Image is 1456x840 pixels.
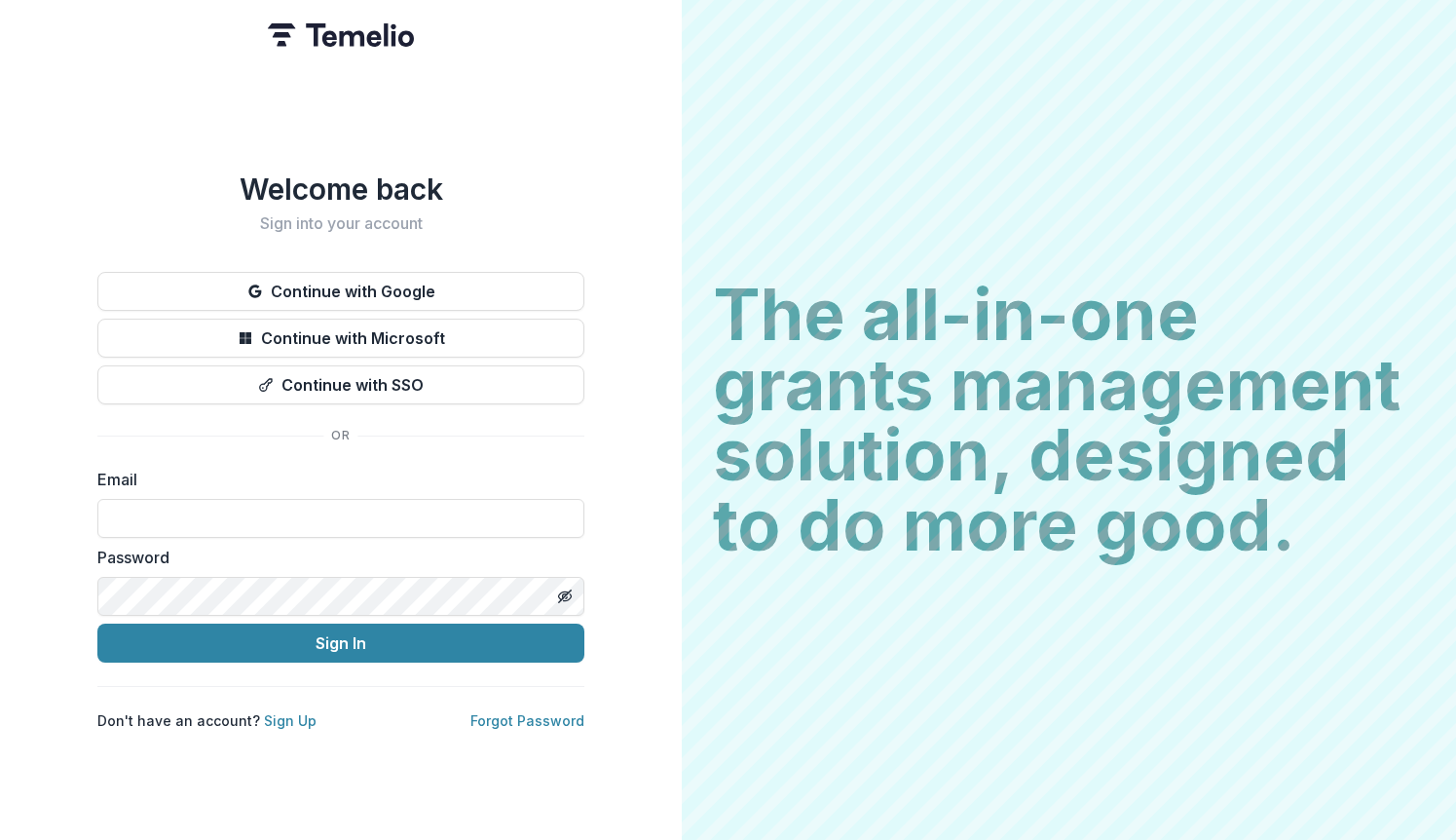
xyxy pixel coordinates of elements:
p: Don't have an account? [97,710,317,731]
button: Toggle password visibility [549,581,580,612]
label: Password [97,546,573,569]
button: Continue with SSO [97,365,584,404]
label: Email [97,468,573,491]
img: Temelio [268,23,414,47]
a: Sign Up [264,712,317,729]
h1: Welcome back [97,172,584,207]
button: Sign In [97,624,584,663]
button: Continue with Google [97,272,584,311]
a: Forgot Password [470,712,584,729]
button: Continue with Microsoft [97,319,584,358]
h2: Sign into your account [97,214,584,233]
